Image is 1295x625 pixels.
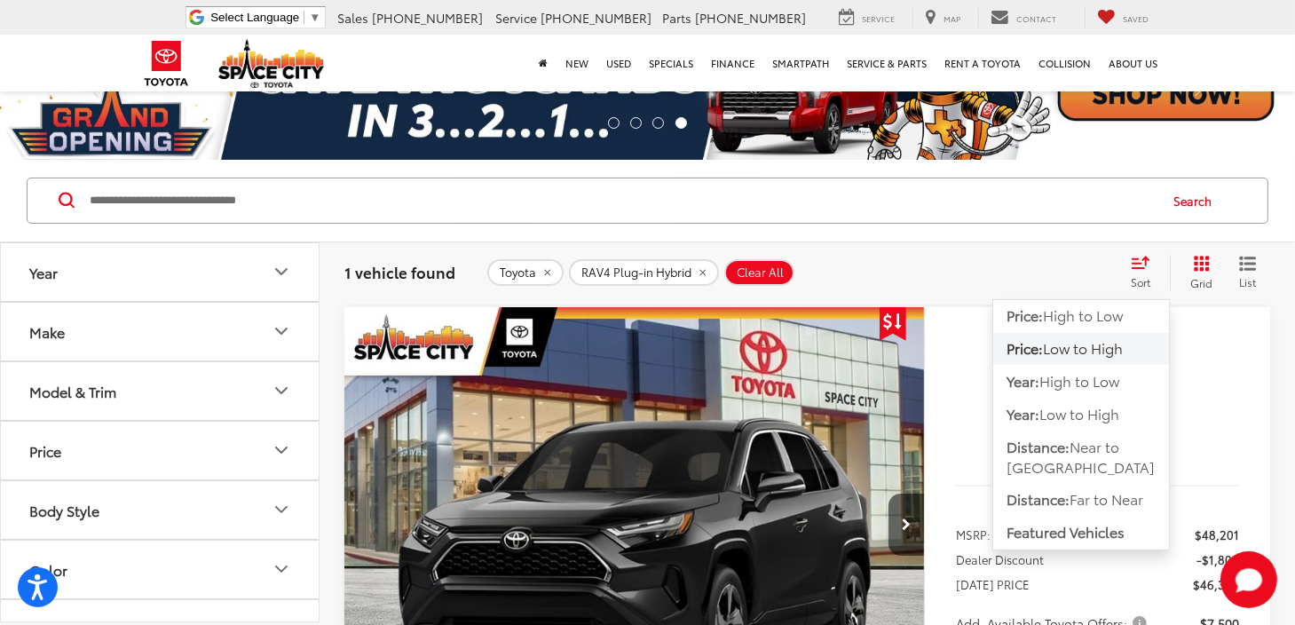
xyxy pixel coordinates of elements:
[1017,12,1057,24] span: Contact
[29,561,67,578] div: Color
[1030,35,1101,91] a: Collision
[1007,521,1125,542] span: Featured Vehicles
[569,259,719,286] button: remove RAV4%20Plug-in%20Hybrid
[888,494,924,556] button: Next image
[696,9,807,27] span: [PHONE_NUMBER]
[88,179,1157,222] input: Search by Make, Model, or Keyword
[29,442,61,459] div: Price
[1226,255,1270,290] button: List View
[581,265,691,280] span: RAV4 Plug-in Hybrid
[218,39,325,88] img: Space City Toyota
[912,8,975,28] a: Map
[737,265,784,280] span: Clear All
[1039,370,1119,391] span: High to Low
[641,35,703,91] a: Specials
[1,362,320,420] button: Model & TrimModel & Trim
[1085,8,1163,28] a: My Saved Vehicles
[703,35,764,91] a: Finance
[271,261,292,282] div: Year
[1193,575,1239,593] span: $46,393
[956,575,1030,593] span: [DATE] PRICE
[1007,337,1043,358] span: Price:
[1131,274,1150,289] span: Sort
[826,8,909,28] a: Service
[309,11,320,24] span: ▼
[1043,305,1123,325] span: High to Low
[1101,35,1167,91] a: About Us
[271,380,292,401] div: Model & Trim
[271,320,292,342] div: Make
[724,259,794,286] button: Clear All
[1007,370,1039,391] span: Year:
[993,366,1169,398] button: Year:High to Low
[764,35,839,91] a: SmartPath
[993,517,1169,549] button: Featured Vehicles
[978,8,1070,28] a: Contact
[1239,274,1257,289] span: List
[541,9,652,27] span: [PHONE_NUMBER]
[956,430,1239,447] span: [DATE] Price
[373,9,484,27] span: [PHONE_NUMBER]
[993,431,1169,483] button: Distance:Near to [GEOGRAPHIC_DATA]
[993,333,1169,365] button: Price:Low to High
[956,550,1044,568] span: Dealer Discount
[993,484,1169,516] button: Distance:Far to Near
[598,35,641,91] a: Used
[993,300,1169,332] button: Price:High to Low
[1007,488,1070,509] span: Distance:
[1,303,320,360] button: MakeMake
[1195,526,1239,543] span: $48,201
[500,265,536,280] span: Toyota
[29,264,58,281] div: Year
[1170,255,1226,290] button: Grid View
[863,12,896,24] span: Service
[1,243,320,301] button: YearYear
[1007,436,1155,477] span: Near to [GEOGRAPHIC_DATA]
[29,383,116,400] div: Model & Trim
[1007,436,1070,456] span: Distance:
[1070,488,1143,509] span: Far to Near
[29,323,65,340] div: Make
[133,35,200,92] img: Toyota
[1007,305,1043,325] span: Price:
[29,502,99,518] div: Body Style
[344,261,455,282] span: 1 vehicle found
[936,35,1030,91] a: Rent a Toyota
[1039,403,1119,423] span: Low to High
[956,376,1239,421] span: $46,393
[1,541,320,598] button: ColorColor
[338,9,369,27] span: Sales
[1220,551,1277,608] svg: Start Chat
[557,35,598,91] a: New
[210,11,299,24] span: Select Language
[1,422,320,479] button: PricePrice
[880,307,906,341] span: Get Price Drop Alert
[956,526,991,543] span: MSRP:
[531,35,557,91] a: Home
[839,35,936,91] a: Service & Parts
[663,9,692,27] span: Parts
[1124,12,1149,24] span: Saved
[271,558,292,580] div: Color
[1,481,320,539] button: Body StyleBody Style
[271,499,292,520] div: Body Style
[993,399,1169,431] button: Year:Low to High
[487,259,564,286] button: remove Toyota
[1157,178,1237,223] button: Search
[271,439,292,461] div: Price
[1007,403,1039,423] span: Year:
[1190,275,1212,290] span: Grid
[1220,551,1277,608] button: Toggle Chat Window
[944,12,961,24] span: Map
[1122,255,1170,290] button: Select sort value
[1043,337,1123,358] span: Low to High
[496,9,538,27] span: Service
[210,11,320,24] a: Select Language​
[1196,550,1239,568] span: -$1,808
